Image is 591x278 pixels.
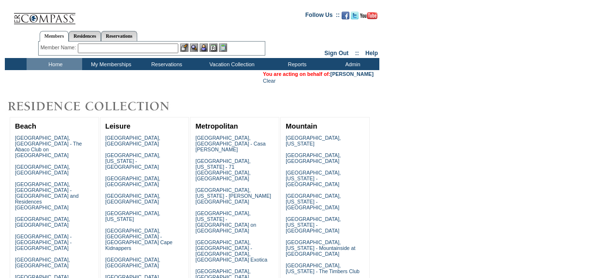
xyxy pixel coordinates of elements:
a: [GEOGRAPHIC_DATA], [GEOGRAPHIC_DATA] [105,176,160,187]
img: Compass Home [13,5,76,25]
a: [GEOGRAPHIC_DATA], [GEOGRAPHIC_DATA] - [GEOGRAPHIC_DATA], [GEOGRAPHIC_DATA] Exotica [195,239,267,263]
a: [GEOGRAPHIC_DATA], [GEOGRAPHIC_DATA] - [GEOGRAPHIC_DATA] Cape Kidnappers [105,228,173,251]
a: [GEOGRAPHIC_DATA], [US_STATE] - [GEOGRAPHIC_DATA] [286,170,341,187]
a: Leisure [105,122,130,130]
a: Residences [69,31,101,41]
a: [PERSON_NAME] [331,71,374,77]
a: [GEOGRAPHIC_DATA], [US_STATE] - [GEOGRAPHIC_DATA] on [GEOGRAPHIC_DATA] [195,210,256,234]
td: Follow Us :: [305,11,340,22]
a: [GEOGRAPHIC_DATA], [US_STATE] [105,210,160,222]
img: i.gif [5,15,13,15]
a: [GEOGRAPHIC_DATA], [US_STATE] - 71 [GEOGRAPHIC_DATA], [GEOGRAPHIC_DATA] [195,158,250,181]
img: Reservations [209,44,217,52]
a: [GEOGRAPHIC_DATA], [US_STATE] - The Timbers Club [286,263,360,274]
td: Reservations [138,58,193,70]
a: [GEOGRAPHIC_DATA], [GEOGRAPHIC_DATA] [15,216,70,228]
a: Sign Out [324,50,348,57]
img: Impersonate [200,44,208,52]
a: Clear [263,78,275,84]
td: Vacation Collection [193,58,268,70]
a: [GEOGRAPHIC_DATA], [GEOGRAPHIC_DATA] [286,152,341,164]
a: Metropolitan [195,122,238,130]
img: Become our fan on Facebook [342,12,349,19]
td: Admin [324,58,379,70]
img: Follow us on Twitter [351,12,359,19]
a: [GEOGRAPHIC_DATA], [US_STATE] - Mountainside at [GEOGRAPHIC_DATA] [286,239,355,257]
a: [GEOGRAPHIC_DATA], [GEOGRAPHIC_DATA] [15,164,70,176]
span: :: [355,50,359,57]
a: [GEOGRAPHIC_DATA], [GEOGRAPHIC_DATA] - [GEOGRAPHIC_DATA] and Residences [GEOGRAPHIC_DATA] [15,181,79,210]
td: My Memberships [82,58,138,70]
a: [GEOGRAPHIC_DATA], [GEOGRAPHIC_DATA] [105,135,160,146]
img: Subscribe to our YouTube Channel [360,12,377,19]
a: [GEOGRAPHIC_DATA], [GEOGRAPHIC_DATA] - The Abaco Club on [GEOGRAPHIC_DATA] [15,135,82,158]
td: Reports [268,58,324,70]
a: Reservations [101,31,137,41]
a: [GEOGRAPHIC_DATA], [US_STATE] - [GEOGRAPHIC_DATA] [105,152,160,170]
div: Member Name: [41,44,78,52]
a: [GEOGRAPHIC_DATA], [GEOGRAPHIC_DATA] [15,257,70,268]
img: b_calculator.gif [219,44,227,52]
a: Help [365,50,378,57]
a: [GEOGRAPHIC_DATA], [US_STATE] - [PERSON_NAME][GEOGRAPHIC_DATA] [195,187,271,205]
a: [GEOGRAPHIC_DATA], [GEOGRAPHIC_DATA] [105,193,160,205]
a: Follow us on Twitter [351,15,359,20]
a: [GEOGRAPHIC_DATA], [US_STATE] - [GEOGRAPHIC_DATA] [286,216,341,234]
a: Mountain [286,122,317,130]
img: b_edit.gif [180,44,188,52]
a: Members [40,31,69,42]
a: [GEOGRAPHIC_DATA], [GEOGRAPHIC_DATA] [105,257,160,268]
img: Destinations by Exclusive Resorts [5,97,193,116]
a: [GEOGRAPHIC_DATA], [GEOGRAPHIC_DATA] - Casa [PERSON_NAME] [195,135,265,152]
a: [GEOGRAPHIC_DATA] - [GEOGRAPHIC_DATA] - [GEOGRAPHIC_DATA] [15,234,72,251]
a: Subscribe to our YouTube Channel [360,15,377,20]
span: You are acting on behalf of: [263,71,374,77]
img: View [190,44,198,52]
a: Beach [15,122,36,130]
td: Home [27,58,82,70]
a: [GEOGRAPHIC_DATA], [US_STATE] [286,135,341,146]
a: [GEOGRAPHIC_DATA], [US_STATE] - [GEOGRAPHIC_DATA] [286,193,341,210]
a: Become our fan on Facebook [342,15,349,20]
